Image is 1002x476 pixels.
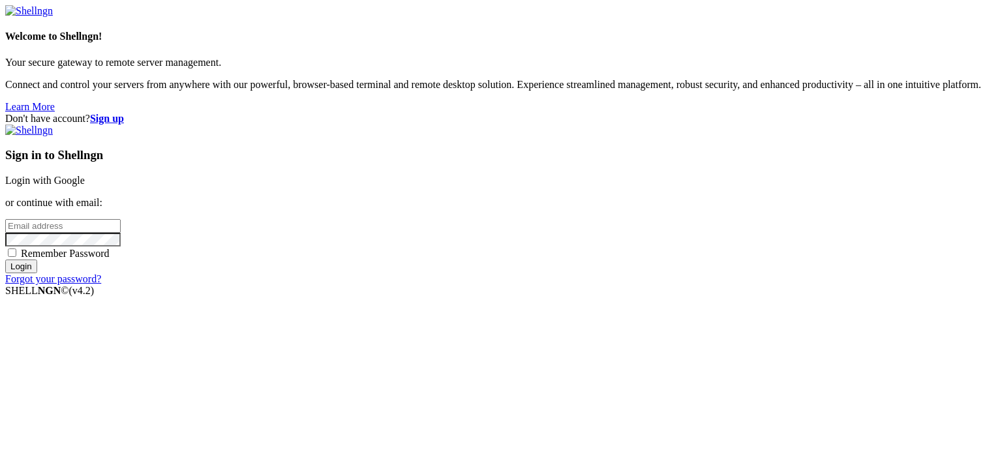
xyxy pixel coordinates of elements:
h3: Sign in to Shellngn [5,148,997,162]
img: Shellngn [5,5,53,17]
div: Don't have account? [5,113,997,125]
span: SHELL © [5,285,94,296]
b: NGN [38,285,61,296]
p: or continue with email: [5,197,997,209]
img: Shellngn [5,125,53,136]
a: Login with Google [5,175,85,186]
a: Sign up [90,113,124,124]
p: Connect and control your servers from anywhere with our powerful, browser-based terminal and remo... [5,79,997,91]
span: 4.2.0 [69,285,95,296]
input: Remember Password [8,248,16,257]
h4: Welcome to Shellngn! [5,31,997,42]
a: Learn More [5,101,55,112]
input: Email address [5,219,121,233]
span: Remember Password [21,248,110,259]
input: Login [5,260,37,273]
p: Your secure gateway to remote server management. [5,57,997,68]
a: Forgot your password? [5,273,101,284]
